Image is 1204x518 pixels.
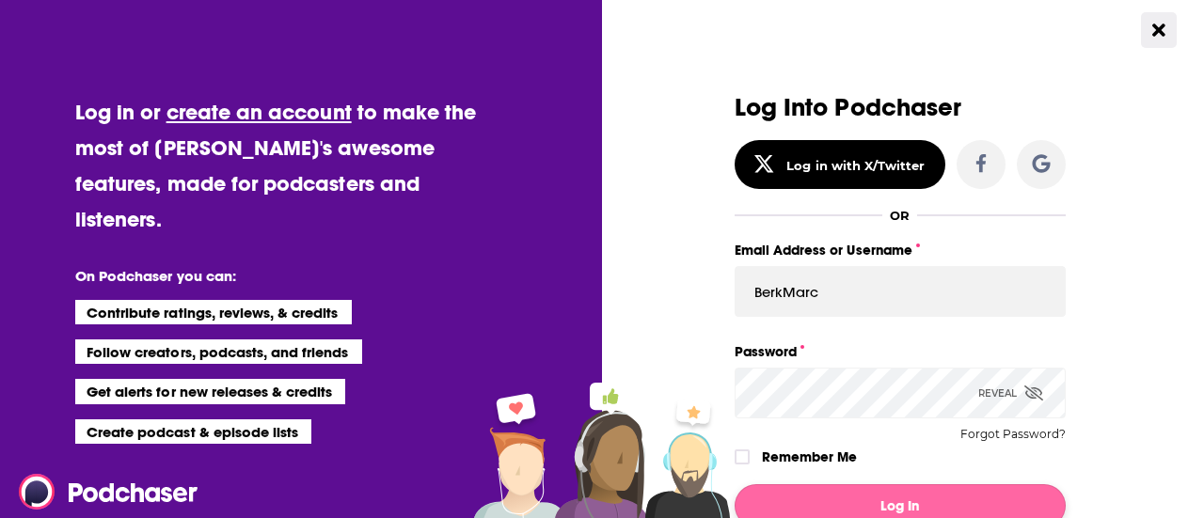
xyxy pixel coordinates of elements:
button: Forgot Password? [960,428,1066,441]
button: Close Button [1141,12,1177,48]
label: Remember Me [762,445,857,469]
img: Podchaser - Follow, Share and Rate Podcasts [19,474,199,510]
label: Email Address or Username [735,238,1066,262]
h3: Log Into Podchaser [735,94,1066,121]
div: Reveal [978,368,1043,418]
li: Get alerts for new releases & credits [75,379,345,403]
a: create an account [166,99,352,125]
div: OR [890,208,910,223]
div: Log in with X/Twitter [786,158,925,173]
li: On Podchaser you can: [75,267,451,285]
input: Email Address or Username [735,266,1066,317]
li: Follow creators, podcasts, and friends [75,339,362,364]
a: Podchaser - Follow, Share and Rate Podcasts [19,474,184,510]
label: Password [735,339,1066,364]
li: Create podcast & episode lists [75,419,311,444]
button: Log in with X/Twitter [735,140,945,189]
li: Contribute ratings, reviews, & credits [75,300,352,324]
